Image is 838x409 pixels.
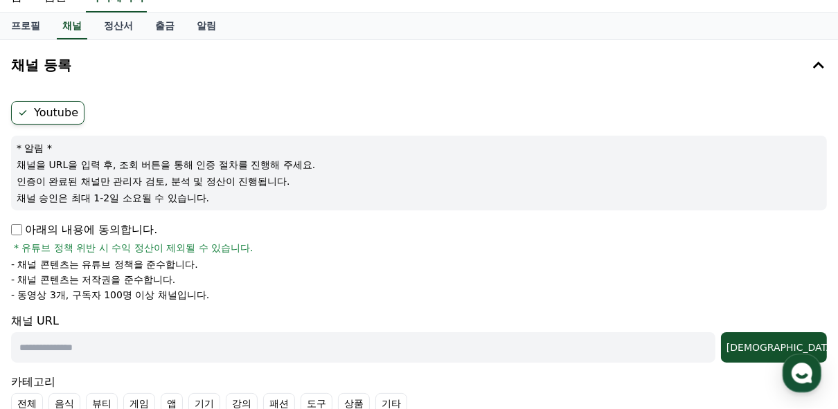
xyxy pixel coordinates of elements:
[17,158,821,172] p: 채널을 URL을 입력 후, 조회 버튼을 통해 인증 절차를 진행해 주세요.
[214,315,231,326] span: 설정
[11,57,71,73] h4: 채널 등록
[93,13,144,39] a: 정산서
[17,191,821,205] p: 채널 승인은 최대 1-2일 소요될 수 있습니다.
[44,315,52,326] span: 홈
[11,288,209,302] p: - 동영상 3개, 구독자 100명 이상 채널입니다.
[14,241,253,255] span: * 유튜브 정책 위반 시 수익 정산이 제외될 수 있습니다.
[11,101,84,125] label: Youtube
[726,340,821,354] div: [DEMOGRAPHIC_DATA]
[11,221,157,238] p: 아래의 내용에 동의합니다.
[4,294,91,329] a: 홈
[57,13,87,39] a: 채널
[144,13,186,39] a: 출금
[17,174,821,188] p: 인증이 완료된 채널만 관리자 검토, 분석 및 정산이 진행됩니다.
[179,294,266,329] a: 설정
[11,313,827,363] div: 채널 URL
[91,294,179,329] a: 대화
[721,332,827,363] button: [DEMOGRAPHIC_DATA]
[6,46,832,84] button: 채널 등록
[127,316,143,327] span: 대화
[186,13,227,39] a: 알림
[11,273,175,287] p: - 채널 콘텐츠는 저작권을 준수합니다.
[11,257,198,271] p: - 채널 콘텐츠는 유튜브 정책을 준수합니다.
